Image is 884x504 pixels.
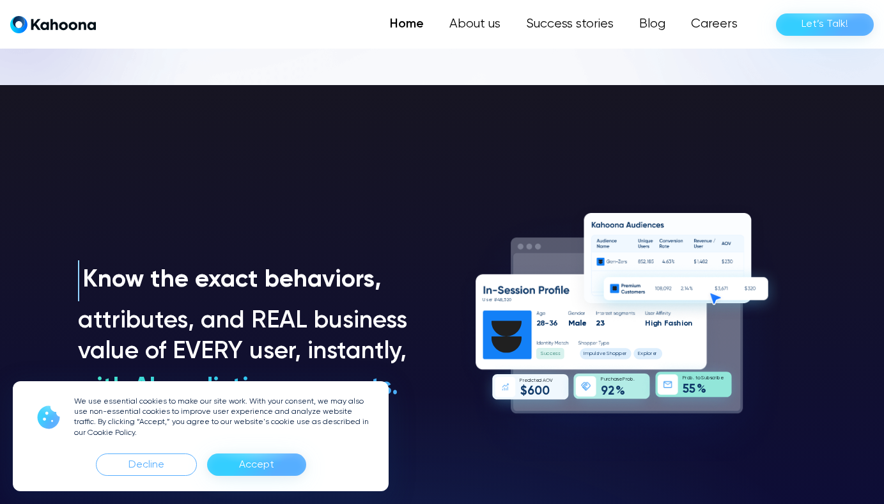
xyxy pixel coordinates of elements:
[557,352,560,357] text: s
[575,319,580,327] text: a
[527,378,530,383] text: d
[545,319,549,327] text: -
[776,13,874,36] a: Let’s Talk!
[483,297,485,303] text: U
[596,352,598,357] text: s
[549,352,552,357] text: c
[603,377,606,382] text: u
[657,319,662,327] text: h
[581,319,586,327] text: e
[706,375,709,381] text: b
[612,352,616,357] text: o
[583,352,584,357] text: I
[536,319,558,327] g: 28-36
[602,352,606,357] text: e
[78,373,398,404] h3: with AI predictive segments.
[596,319,605,327] g: 23
[686,375,690,381] text: o
[96,453,197,476] div: Decline
[583,352,626,357] g: Impulsive Shopper
[619,377,622,382] text: e
[609,352,612,357] text: h
[712,375,715,381] text: c
[704,375,706,381] text: u
[601,385,614,397] g: 92
[530,378,531,383] text: i
[610,377,613,382] text: h
[486,297,489,303] text: s
[540,352,543,357] text: S
[128,455,164,475] div: Decline
[693,375,694,381] text: .
[717,375,720,381] text: b
[584,352,589,357] text: m
[504,297,507,303] text: 5
[643,352,646,357] text: p
[550,378,553,383] text: V
[690,375,692,381] text: b
[616,352,619,357] text: p
[638,352,640,357] text: E
[607,385,614,397] text: 2
[685,375,686,381] text: r
[534,378,536,383] text: t
[681,319,683,327] text: i
[626,12,678,37] a: Blog
[540,319,545,327] text: 8
[536,319,540,327] text: 2
[483,297,511,303] g: User #48,520
[601,377,634,382] g: Purchase Prob.
[630,377,632,382] text: b
[506,297,509,303] text: 2
[598,352,600,357] text: i
[638,352,657,357] g: Explorer
[672,319,676,327] text: s
[608,377,610,382] text: c
[207,453,306,476] div: Accept
[650,319,652,327] text: i
[710,375,712,381] text: s
[683,383,689,395] text: 5
[568,319,587,327] g: Male
[619,352,622,357] text: p
[513,12,626,37] a: Success stories
[701,375,704,381] text: S
[633,377,634,382] text: .
[640,352,643,357] text: x
[531,378,534,383] text: c
[239,455,274,475] div: Accept
[616,377,619,382] text: s
[697,375,700,381] text: o
[543,352,546,357] text: u
[646,352,647,357] text: l
[678,12,750,37] a: Careers
[645,319,650,327] text: H
[720,375,724,381] text: e
[615,385,624,397] g: %
[377,12,437,37] a: Home
[600,319,604,327] text: 3
[663,319,668,327] text: F
[543,378,546,383] text: A
[509,297,511,303] text: 0
[548,319,553,327] text: 3
[520,378,553,383] g: Predicted AOV
[683,319,688,327] text: o
[499,297,502,303] text: 8
[524,378,527,383] text: e
[541,386,549,398] text: 0
[655,352,657,357] text: r
[697,383,706,395] text: %
[10,15,96,34] a: home
[651,352,653,357] text: r
[488,297,492,303] text: e
[601,377,603,382] text: P
[555,352,557,357] text: s
[552,352,556,357] text: e
[491,297,493,303] text: r
[645,319,692,327] g: High Fashion
[625,352,627,357] text: r
[647,352,651,357] text: o
[622,352,626,357] text: e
